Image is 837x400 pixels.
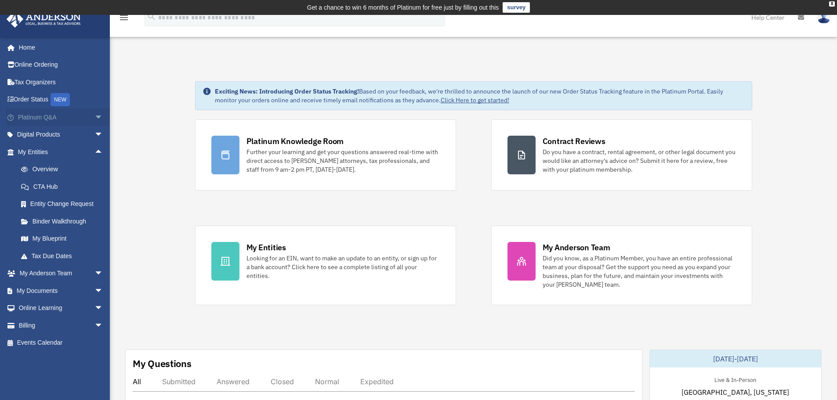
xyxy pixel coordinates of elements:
[307,2,499,13] div: Get a chance to win 6 months of Platinum for free just by filling out this
[12,213,116,230] a: Binder Walkthrough
[491,119,752,191] a: Contract Reviews Do you have a contract, rental agreement, or other legal document you would like...
[4,11,83,28] img: Anderson Advisors Platinum Portal
[94,299,112,317] span: arrow_drop_down
[817,11,830,24] img: User Pic
[6,282,116,299] a: My Documentsarrow_drop_down
[271,377,294,386] div: Closed
[133,377,141,386] div: All
[6,299,116,317] a: Online Learningarrow_drop_down
[12,230,116,248] a: My Blueprint
[94,126,112,144] span: arrow_drop_down
[246,148,440,174] div: Further your learning and get your questions answered real-time with direct access to [PERSON_NAM...
[707,375,763,384] div: Live & In-Person
[215,87,359,95] strong: Exciting News: Introducing Order Status Tracking!
[315,377,339,386] div: Normal
[543,254,736,289] div: Did you know, as a Platinum Member, you have an entire professional team at your disposal? Get th...
[543,242,610,253] div: My Anderson Team
[94,282,112,300] span: arrow_drop_down
[6,126,116,144] a: Digital Productsarrow_drop_down
[217,377,250,386] div: Answered
[360,377,394,386] div: Expedited
[12,195,116,213] a: Entity Change Request
[6,91,116,109] a: Order StatusNEW
[6,56,116,74] a: Online Ordering
[12,247,116,265] a: Tax Due Dates
[6,265,116,282] a: My Anderson Teamarrow_drop_down
[51,93,70,106] div: NEW
[491,226,752,305] a: My Anderson Team Did you know, as a Platinum Member, you have an entire professional team at your...
[6,317,116,334] a: Billingarrow_drop_down
[543,148,736,174] div: Do you have a contract, rental agreement, or other legal document you would like an attorney's ad...
[503,2,530,13] a: survey
[147,12,156,22] i: search
[6,39,112,56] a: Home
[246,136,344,147] div: Platinum Knowledge Room
[94,317,112,335] span: arrow_drop_down
[195,226,456,305] a: My Entities Looking for an EIN, want to make an update to an entity, or sign up for a bank accoun...
[94,108,112,126] span: arrow_drop_down
[6,73,116,91] a: Tax Organizers
[162,377,196,386] div: Submitted
[829,1,835,7] div: close
[195,119,456,191] a: Platinum Knowledge Room Further your learning and get your questions answered real-time with dire...
[246,242,286,253] div: My Entities
[133,357,192,370] div: My Questions
[246,254,440,280] div: Looking for an EIN, want to make an update to an entity, or sign up for a bank account? Click her...
[6,108,116,126] a: Platinum Q&Aarrow_drop_down
[94,143,112,161] span: arrow_drop_up
[441,96,509,104] a: Click Here to get started!
[12,161,116,178] a: Overview
[119,12,129,23] i: menu
[12,178,116,195] a: CTA Hub
[119,15,129,23] a: menu
[6,143,116,161] a: My Entitiesarrow_drop_up
[650,350,821,368] div: [DATE]-[DATE]
[6,334,116,352] a: Events Calendar
[681,387,789,397] span: [GEOGRAPHIC_DATA], [US_STATE]
[543,136,605,147] div: Contract Reviews
[94,265,112,283] span: arrow_drop_down
[215,87,745,105] div: Based on your feedback, we're thrilled to announce the launch of our new Order Status Tracking fe...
